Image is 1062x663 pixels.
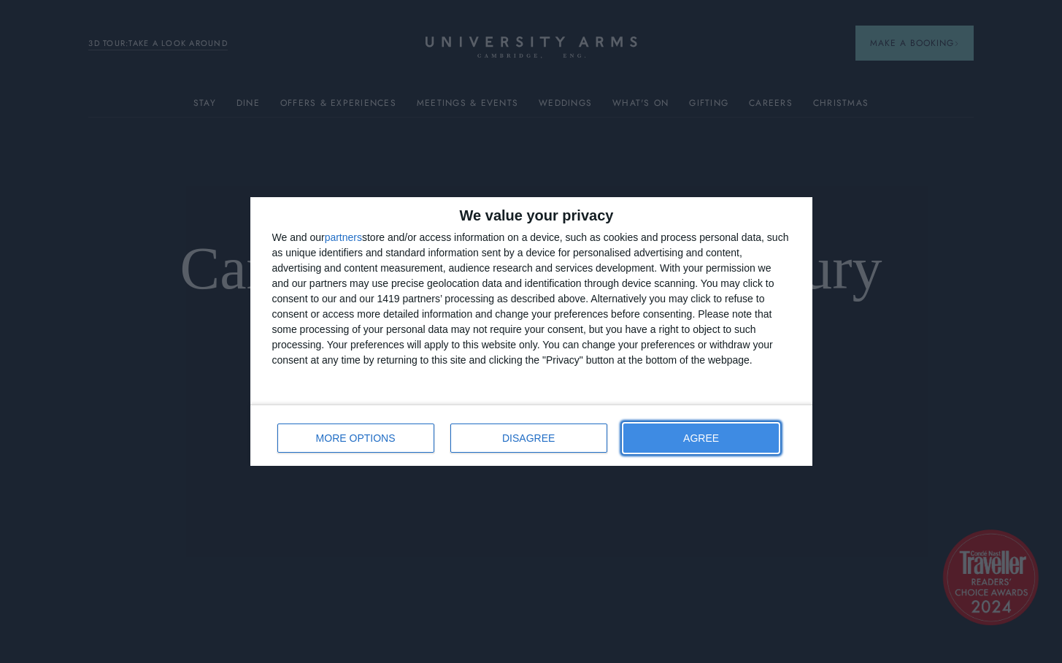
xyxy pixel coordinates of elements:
button: partners [325,232,362,242]
span: DISAGREE [502,433,555,443]
button: DISAGREE [450,424,607,453]
button: AGREE [623,424,780,453]
span: AGREE [683,433,719,443]
div: qc-cmp2-ui [250,197,812,466]
span: MORE OPTIONS [316,433,396,443]
div: We and our store and/or access information on a device, such as cookies and process personal data... [272,230,790,368]
h2: We value your privacy [272,208,790,223]
button: MORE OPTIONS [277,424,434,453]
